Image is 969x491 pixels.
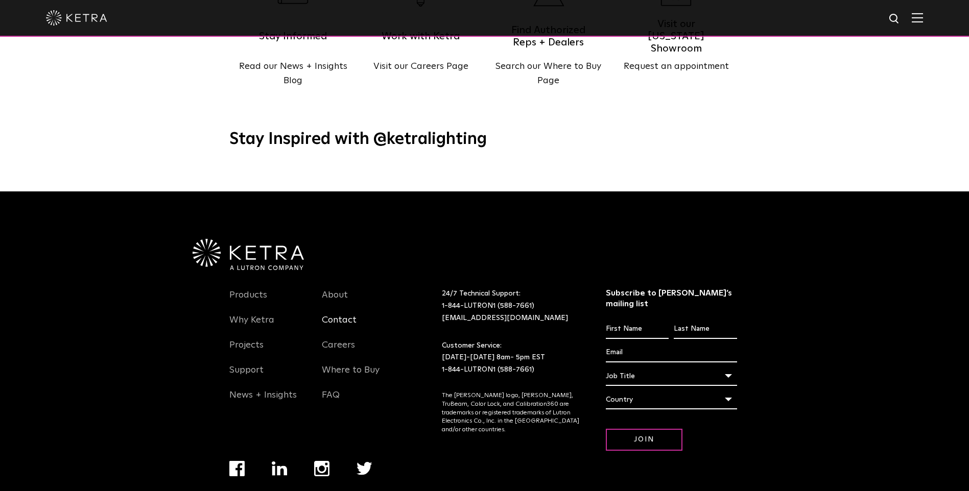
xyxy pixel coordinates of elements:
[229,129,740,151] h3: Stay Inspired with @ketralighting
[606,390,737,409] div: Country
[442,391,580,434] p: The [PERSON_NAME] logo, [PERSON_NAME], TruBeam, Color Lock, and Calibration360 are trademarks or ...
[322,339,355,363] a: Careers
[674,320,737,339] input: Last Name
[357,59,485,74] p: Visit our Careers Page
[322,289,348,313] a: About
[229,314,274,338] a: Why Ketra
[229,59,357,89] p: Read our News + Insights Blog
[612,59,740,74] p: Request an appointment
[193,239,304,271] img: Ketra-aLutronCo_White_RGB
[442,314,568,322] a: [EMAIL_ADDRESS][DOMAIN_NAME]
[888,13,901,26] img: search icon
[229,389,297,413] a: News + Insights
[442,366,534,373] a: 1-844-LUTRON1 (588-7661)
[633,23,720,49] h5: Visit our [US_STATE] Showroom
[322,288,399,413] div: Navigation Menu
[912,13,923,22] img: Hamburger%20Nav.svg
[229,289,267,313] a: Products
[322,314,357,338] a: Contact
[442,340,580,376] p: Customer Service: [DATE]-[DATE] 8am- 5pm EST
[272,461,288,476] img: linkedin
[606,366,737,386] div: Job Title
[229,339,264,363] a: Projects
[314,461,329,476] img: instagram
[485,59,612,89] p: Search our Where to Buy Page
[229,461,245,476] img: facebook
[606,320,669,339] input: First Name
[322,389,340,413] a: FAQ
[322,364,380,388] a: Where to Buy
[357,462,372,475] img: twitter
[229,288,307,413] div: Navigation Menu
[606,343,737,362] input: Email
[606,429,682,451] input: Join
[442,302,534,309] a: 1-844-LUTRON1 (588-7661)
[606,288,737,309] h3: Subscribe to [PERSON_NAME]’s mailing list
[46,10,107,26] img: ketra-logo-2019-white
[229,364,264,388] a: Support
[442,288,580,324] p: 24/7 Technical Support:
